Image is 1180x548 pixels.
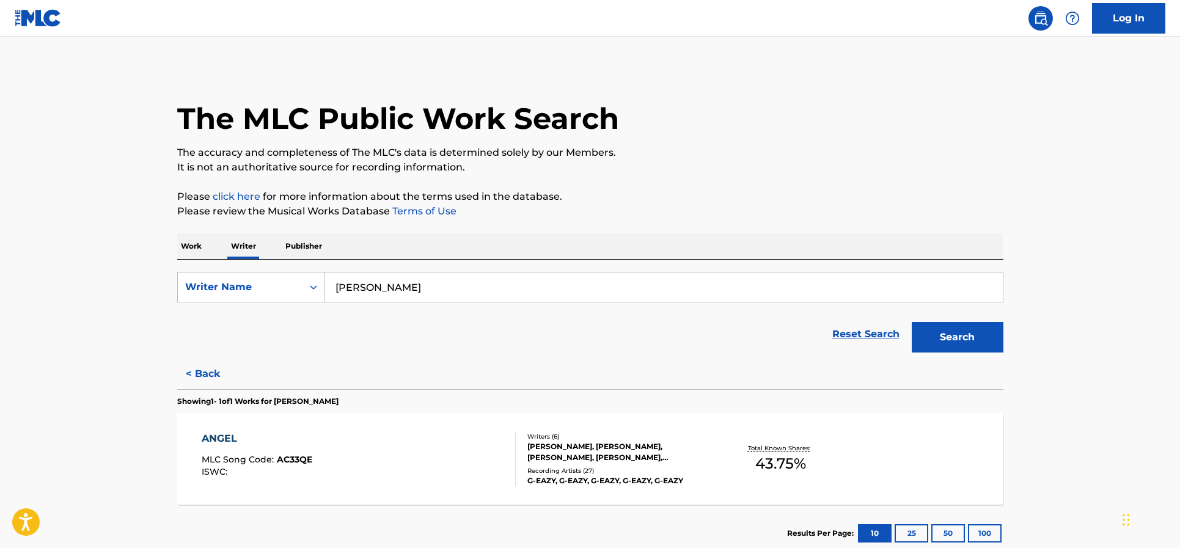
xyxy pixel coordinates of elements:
img: search [1033,11,1048,26]
span: MLC Song Code : [202,454,277,465]
button: < Back [177,359,251,389]
iframe: Chat Widget [1119,489,1180,548]
button: 25 [895,524,928,543]
div: Drag [1123,502,1130,538]
button: 100 [968,524,1002,543]
img: help [1065,11,1080,26]
form: Search Form [177,272,1003,359]
a: click here [213,191,260,202]
div: Writers ( 6 ) [527,432,712,441]
div: Recording Artists ( 27 ) [527,466,712,475]
p: Work [177,233,205,259]
p: Writer [227,233,260,259]
div: G-EAZY, G-EAZY, G-EAZY, G-EAZY, G-EAZY [527,475,712,486]
h1: The MLC Public Work Search [177,100,619,137]
p: Results Per Page: [787,528,857,539]
span: AC33QE [277,454,312,465]
img: MLC Logo [15,9,62,27]
p: Publisher [282,233,326,259]
p: The accuracy and completeness of The MLC's data is determined solely by our Members. [177,145,1003,160]
a: Public Search [1028,6,1053,31]
div: Help [1060,6,1085,31]
span: ISWC : [202,466,230,477]
a: Terms of Use [390,205,456,217]
button: 50 [931,524,965,543]
a: Log In [1092,3,1165,34]
div: [PERSON_NAME], [PERSON_NAME], [PERSON_NAME], [PERSON_NAME], [PERSON_NAME], [PERSON_NAME] [527,441,712,463]
a: Reset Search [826,321,906,348]
div: ANGEL [202,431,312,446]
a: ANGELMLC Song Code:AC33QEISWC:Writers (6)[PERSON_NAME], [PERSON_NAME], [PERSON_NAME], [PERSON_NAM... [177,413,1003,505]
p: Showing 1 - 1 of 1 Works for [PERSON_NAME] [177,396,339,407]
div: Writer Name [185,280,295,294]
button: 10 [858,524,892,543]
p: Total Known Shares: [748,444,813,453]
button: Search [912,322,1003,353]
p: Please for more information about the terms used in the database. [177,189,1003,204]
p: It is not an authoritative source for recording information. [177,160,1003,175]
p: Please review the Musical Works Database [177,204,1003,219]
span: 43.75 % [755,453,806,475]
